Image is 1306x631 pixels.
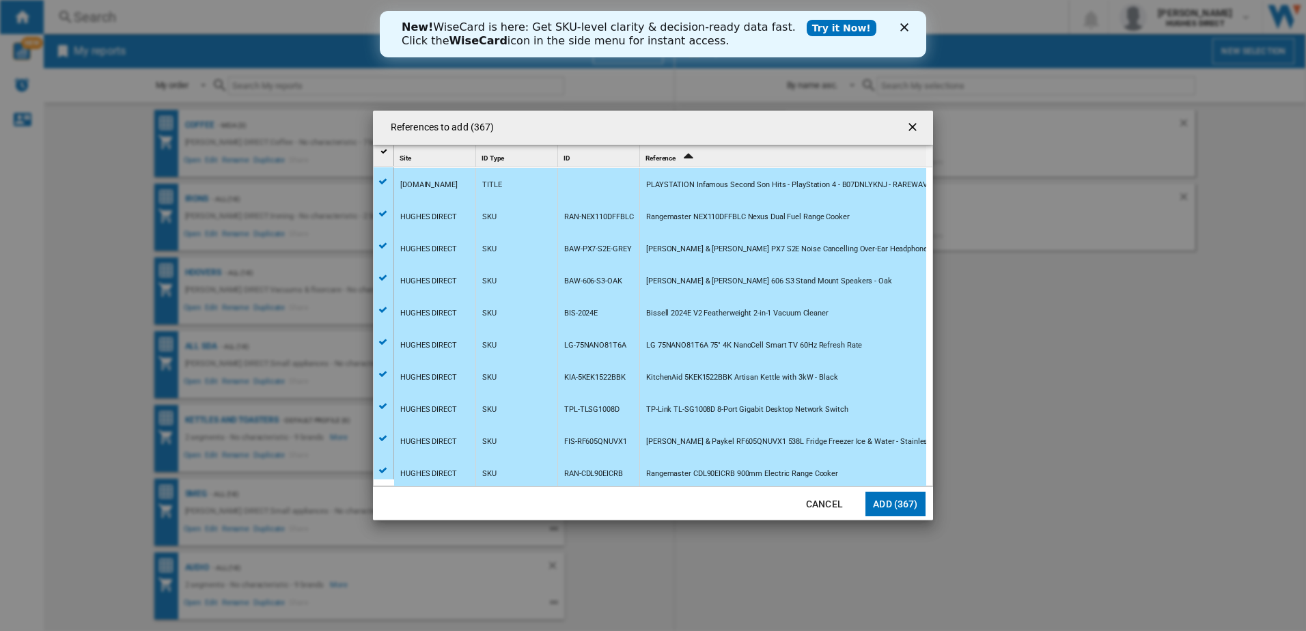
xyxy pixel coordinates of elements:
div: TPL-TLSG1008D [564,394,620,425]
div: Sort Ascending [643,145,926,167]
span: ID [564,154,570,162]
div: Site Sort None [397,145,475,167]
div: SKU [482,362,497,393]
span: ID Type [482,154,504,162]
div: Bissell 2024E V2 Featherweight 2-in-1 Vacuum Cleaner [646,298,829,329]
span: Sort Ascending [677,154,699,162]
div: KIA-5KEK1522BBK [564,362,626,393]
div: HUGHES DIRECT [400,330,457,361]
div: KitchenAid 5KEK1522BBK Artisan Kettle with 3kW - Black [646,362,838,393]
div: SKU [482,394,497,425]
div: HUGHES DIRECT [400,201,457,233]
div: FIS-RF605QNUVX1 [564,426,627,458]
div: Sort None [397,145,475,167]
div: SKU [482,458,497,490]
div: HUGHES DIRECT [400,458,457,490]
div: TP-Link TL-SG1008D 8-Port Gigabit Desktop Network Switch [646,394,848,425]
div: HUGHES DIRECT [400,298,457,329]
div: Sort None [561,145,639,167]
div: ID Type Sort None [479,145,557,167]
div: HUGHES DIRECT [400,266,457,297]
iframe: Intercom live chat banner [380,11,926,57]
div: SKU [482,201,497,233]
button: Add (367) [865,492,926,516]
div: ID Sort None [561,145,639,167]
div: HUGHES DIRECT [400,394,457,425]
div: LG-75NANO81T6A [564,330,626,361]
div: SKU [482,266,497,297]
div: [PERSON_NAME] & [PERSON_NAME] 606 S3 Stand Mount Speakers - Oak [646,266,892,297]
div: SKU [482,426,497,458]
div: RAN-CDL90EICRB [564,458,623,490]
div: HUGHES DIRECT [400,426,457,458]
div: HUGHES DIRECT [400,234,457,265]
button: getI18NText('BUTTONS.CLOSE_DIALOG') [900,114,928,141]
div: HUGHES DIRECT [400,362,457,393]
ng-md-icon: getI18NText('BUTTONS.CLOSE_DIALOG') [906,120,922,137]
div: Sort None [479,145,557,167]
div: [PERSON_NAME] & Paykel RF605QNUVX1 538L Fridge Freezer Ice & Water - Stainless Steel [646,426,951,458]
div: TITLE [482,169,502,201]
span: Reference [645,154,676,162]
div: [PERSON_NAME] & [PERSON_NAME] PX7 S2E Noise Cancelling Over-Ear Headphones - Grey [646,234,953,265]
h4: References to add (367) [384,121,494,135]
div: BIS-2024E [564,298,598,329]
div: PLAYSTATION Infamous Second Son Hits - PlayStation 4 - B07DNLYKNJ - RAREWAVES [GEOGRAPHIC_DATA] [646,169,1010,201]
div: BAW-606-S3-OAK [564,266,622,297]
div: BAW-PX7-S2E-GREY [564,234,631,265]
span: Site [400,154,411,162]
div: SKU [482,234,497,265]
div: [DOMAIN_NAME] [400,169,458,201]
div: RAN-NEX110DFFBLC [564,201,633,233]
div: Rangemaster CDL90EICRB 900mm Electric Range Cooker [646,458,838,490]
div: LG 75NANO81T6A 75" 4K NanoCell Smart TV 60Hz Refresh Rate [646,330,862,361]
div: Close [520,12,534,20]
div: Reference Sort Ascending [643,145,926,167]
div: Rangemaster NEX110DFFBLC Nexus Dual Fuel Range Cooker [646,201,850,233]
button: Cancel [794,492,855,516]
div: SKU [482,330,497,361]
div: SKU [482,298,497,329]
